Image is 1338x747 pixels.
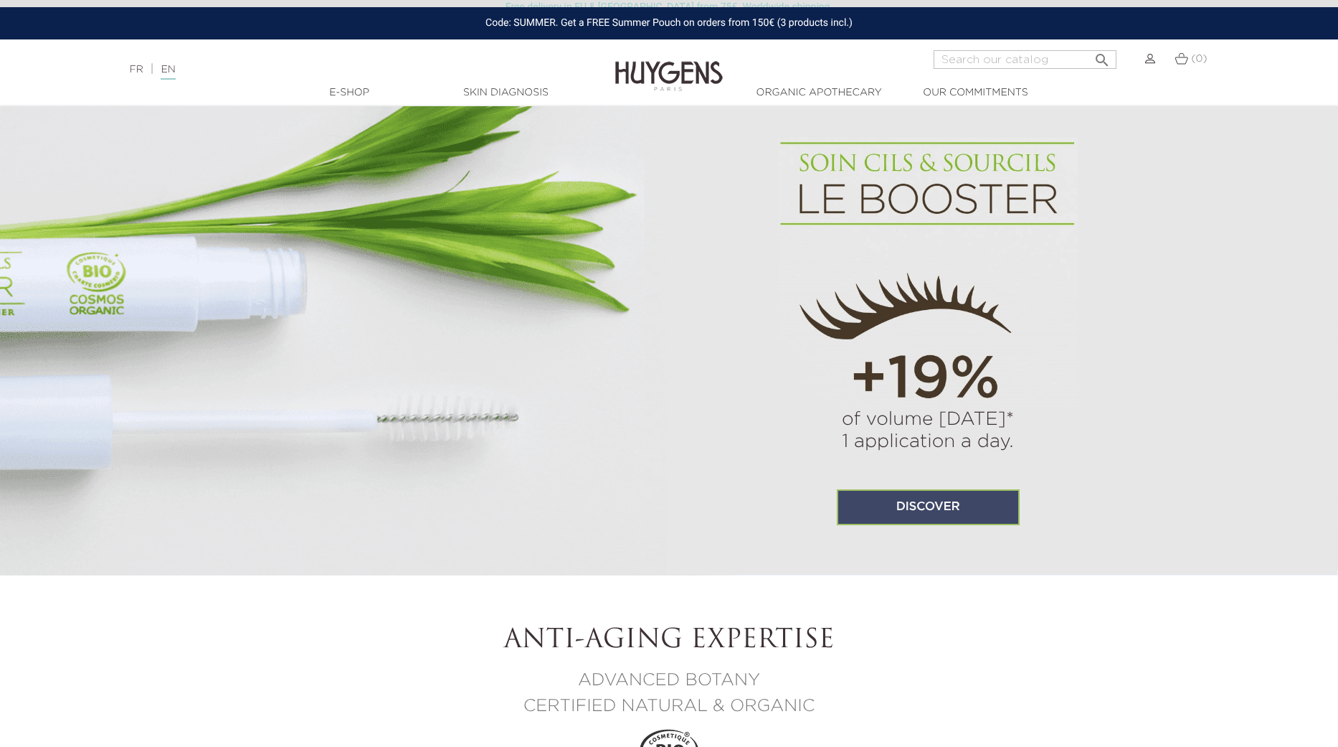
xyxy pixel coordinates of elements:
a: Organic Apothecary [747,85,891,100]
img: Huygens [615,38,723,93]
div: | [122,61,546,78]
a: EN [161,65,175,80]
a: FR [129,65,143,75]
p: of volume [DATE]* 1 application a day. [778,409,1078,454]
span: (0) [1191,54,1207,64]
a: E-Shop [277,85,421,100]
button:  [1089,46,1115,65]
a: Skin Diagnosis [434,85,577,100]
h2: anti-aging expertise [407,626,931,657]
a: Our commitments [903,85,1047,100]
input: Search [934,50,1116,69]
p: advanced botany certified natural & organic [407,667,931,719]
i:  [1093,47,1111,65]
a: Discover [837,489,1020,525]
img: cils sourcils [778,138,1078,409]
